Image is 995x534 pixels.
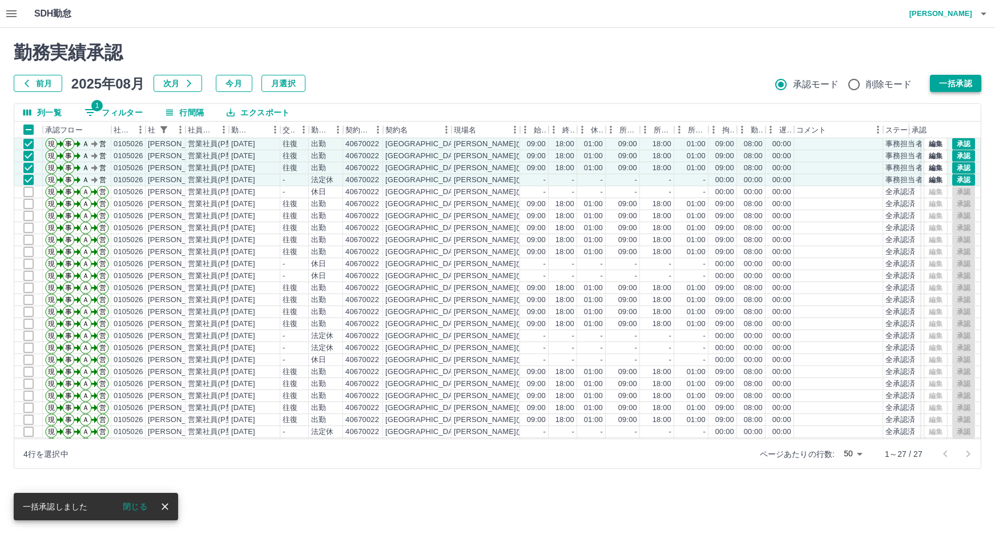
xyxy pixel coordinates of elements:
[345,163,379,174] div: 40670022
[584,199,603,210] div: 01:00
[215,121,232,138] button: メニュー
[619,122,638,138] div: 所定開始
[772,223,791,234] div: 00:00
[584,163,603,174] div: 01:00
[385,223,464,234] div: [GEOGRAPHIC_DATA]
[601,175,603,186] div: -
[744,175,763,186] div: 00:00
[669,175,671,186] div: -
[744,187,763,198] div: 00:00
[715,139,734,150] div: 09:00
[311,199,326,210] div: 出勤
[839,445,867,462] div: 50
[652,151,671,162] div: 18:00
[186,122,229,138] div: 社員区分
[231,235,255,246] div: [DATE]
[527,211,546,222] div: 09:00
[952,162,975,174] button: 承認
[114,163,143,174] div: 0105026
[114,139,143,150] div: 0105026
[601,187,603,198] div: -
[65,200,72,208] text: 事
[14,104,71,121] button: 列選択
[385,122,408,138] div: 契約名
[14,42,981,63] h2: 勤務実績承認
[572,187,574,198] div: -
[188,211,243,222] div: 営業社員(P契約)
[65,152,72,160] text: 事
[385,247,464,258] div: [GEOGRAPHIC_DATA]
[311,235,326,246] div: 出勤
[45,122,83,138] div: 承認フロー
[527,199,546,210] div: 09:00
[715,151,734,162] div: 09:00
[148,175,210,186] div: [PERSON_NAME]
[65,164,72,172] text: 事
[99,212,106,220] text: 営
[148,151,210,162] div: [PERSON_NAME]
[618,223,637,234] div: 09:00
[438,121,455,138] button: メニュー
[703,175,706,186] div: -
[65,212,72,220] text: 事
[885,151,945,162] div: 事務担当者承認待
[555,199,574,210] div: 18:00
[111,122,146,138] div: 社員番号
[454,139,569,150] div: [PERSON_NAME]ひまわりクラブ
[188,223,243,234] div: 営業社員(P契約)
[91,100,103,111] span: 1
[283,175,285,186] div: -
[534,122,546,138] div: 始業
[772,235,791,246] div: 00:00
[385,151,464,162] div: [GEOGRAPHIC_DATA]
[295,121,312,138] button: メニュー
[132,121,149,138] button: メニュー
[188,163,243,174] div: 営業社員(P契約)
[385,163,464,174] div: [GEOGRAPHIC_DATA]
[744,151,763,162] div: 08:00
[618,139,637,150] div: 09:00
[555,223,574,234] div: 18:00
[652,163,671,174] div: 18:00
[82,200,89,208] text: Ａ
[454,175,569,186] div: [PERSON_NAME]ひまわりクラブ
[283,235,297,246] div: 往復
[345,139,379,150] div: 40670022
[385,211,464,222] div: [GEOGRAPHIC_DATA]
[385,175,464,186] div: [GEOGRAPHIC_DATA]
[652,139,671,150] div: 18:00
[283,187,285,198] div: -
[591,122,603,138] div: 休憩
[99,140,106,148] text: 営
[188,175,243,186] div: 営業社員(P契約)
[148,235,210,246] div: [PERSON_NAME]
[885,199,916,210] div: 全承認済
[744,199,763,210] div: 08:00
[744,139,763,150] div: 08:00
[454,199,569,210] div: [PERSON_NAME]ひまわりクラブ
[527,223,546,234] div: 09:00
[156,104,213,121] button: 行間隔
[311,163,326,174] div: 出勤
[65,176,72,184] text: 事
[577,122,606,138] div: 休憩
[715,199,734,210] div: 09:00
[231,163,255,174] div: [DATE]
[385,235,464,246] div: [GEOGRAPHIC_DATA]
[283,122,295,138] div: 交通費
[924,162,948,174] button: 編集
[584,247,603,258] div: 01:00
[527,139,546,150] div: 09:00
[345,151,379,162] div: 40670022
[555,139,574,150] div: 18:00
[618,151,637,162] div: 09:00
[606,122,640,138] div: 所定開始
[188,199,243,210] div: 営業社員(P契約)
[283,139,297,150] div: 往復
[669,187,671,198] div: -
[345,122,369,138] div: 契約コード
[454,247,569,258] div: [PERSON_NAME]ひまわりクラブ
[751,122,763,138] div: 勤務
[703,187,706,198] div: -
[885,235,916,246] div: 全承認済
